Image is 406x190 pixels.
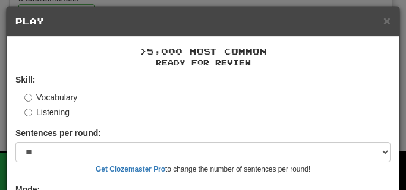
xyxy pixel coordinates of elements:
[383,14,391,27] span: ×
[24,94,32,102] input: Vocabulary
[140,46,267,56] span: >5,000 Most Common
[15,164,391,175] small: to change the number of sentences per round!
[15,58,391,68] small: Ready for Review
[15,75,35,84] strong: Skill:
[15,127,101,139] label: Sentences per round:
[383,14,391,27] button: Close
[24,106,70,118] label: Listening
[96,165,165,173] a: Get Clozemaster Pro
[24,109,32,116] input: Listening
[15,15,391,27] h5: Play
[24,91,77,103] label: Vocabulary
